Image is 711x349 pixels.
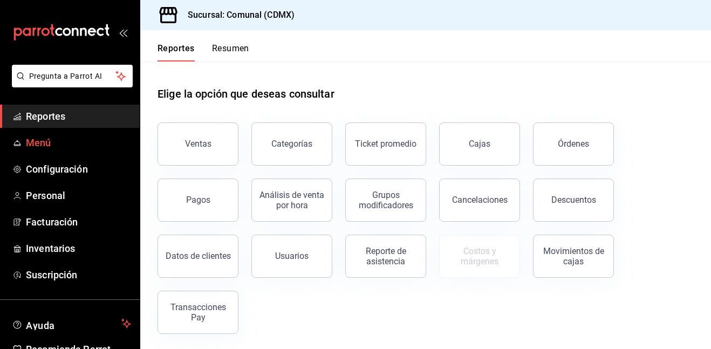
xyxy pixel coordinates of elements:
[26,317,117,330] span: Ayuda
[345,235,426,278] button: Reporte de asistencia
[258,190,325,210] div: Análisis de venta por hora
[533,179,614,222] button: Descuentos
[158,235,238,278] button: Datos de clientes
[533,122,614,166] button: Órdenes
[26,188,131,203] span: Personal
[166,251,231,261] div: Datos de clientes
[158,179,238,222] button: Pagos
[158,122,238,166] button: Ventas
[26,268,131,282] span: Suscripción
[275,251,309,261] div: Usuarios
[119,28,127,37] button: open_drawer_menu
[439,122,520,166] a: Cajas
[158,43,195,61] button: Reportes
[446,246,513,266] div: Costos y márgenes
[29,71,116,82] span: Pregunta a Parrot AI
[540,246,607,266] div: Movimientos de cajas
[26,162,131,176] span: Configuración
[439,179,520,222] button: Cancelaciones
[165,302,231,323] div: Transacciones Pay
[551,195,596,205] div: Descuentos
[345,179,426,222] button: Grupos modificadores
[533,235,614,278] button: Movimientos de cajas
[439,235,520,278] button: Contrata inventarios para ver este reporte
[251,122,332,166] button: Categorías
[212,43,249,61] button: Resumen
[26,241,131,256] span: Inventarios
[345,122,426,166] button: Ticket promedio
[26,215,131,229] span: Facturación
[186,195,210,205] div: Pagos
[251,235,332,278] button: Usuarios
[12,65,133,87] button: Pregunta a Parrot AI
[158,43,249,61] div: navigation tabs
[26,135,131,150] span: Menú
[26,109,131,124] span: Reportes
[158,291,238,334] button: Transacciones Pay
[251,179,332,222] button: Análisis de venta por hora
[185,139,211,149] div: Ventas
[158,86,334,102] h1: Elige la opción que deseas consultar
[352,190,419,210] div: Grupos modificadores
[558,139,589,149] div: Órdenes
[469,138,491,150] div: Cajas
[452,195,508,205] div: Cancelaciones
[271,139,312,149] div: Categorías
[179,9,295,22] h3: Sucursal: Comunal (CDMX)
[352,246,419,266] div: Reporte de asistencia
[8,78,133,90] a: Pregunta a Parrot AI
[355,139,416,149] div: Ticket promedio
